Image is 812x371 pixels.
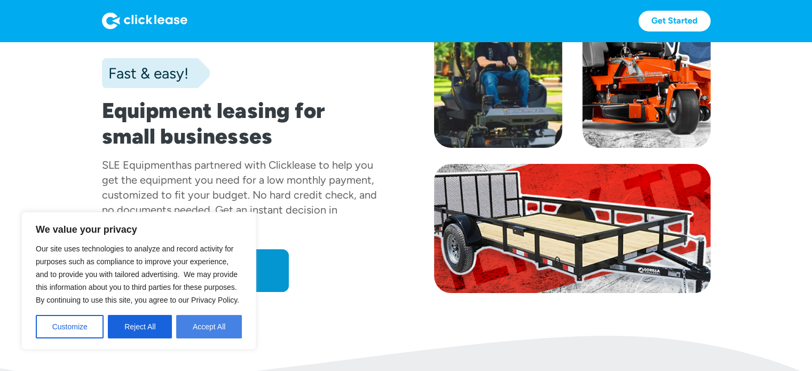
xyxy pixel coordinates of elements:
[102,159,176,171] div: SLE Equipment
[102,159,377,231] div: has partnered with Clicklease to help you get the equipment you need for a low monthly payment, c...
[21,212,256,350] div: We value your privacy
[176,315,242,338] button: Accept All
[638,11,711,31] a: Get Started
[36,244,239,304] span: Our site uses technologies to analyze and record activity for purposes such as compliance to impr...
[36,315,104,338] button: Customize
[102,98,379,149] h1: Equipment leasing for small businesses
[108,315,172,338] button: Reject All
[102,12,187,29] img: Logo
[36,223,242,236] p: We value your privacy
[102,62,188,84] div: Fast & easy!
